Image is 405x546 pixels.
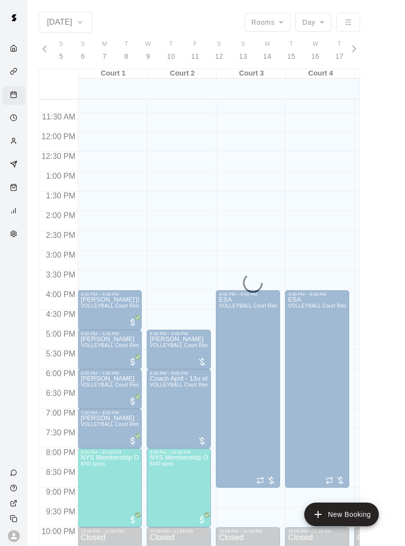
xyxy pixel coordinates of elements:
button: W16 [303,37,327,65]
span: 11:00 AM [40,93,78,101]
button: M7 [94,37,116,65]
div: Court 3 [217,69,286,78]
span: 6:30 PM [43,389,78,397]
span: VOLLEYBALL Court Rental (Everyday After 3 pm and All Day Weekends) [81,303,252,309]
button: T8 [116,37,137,65]
span: 3:30 PM [43,271,78,279]
span: 1:00 PM [43,172,78,180]
div: 6:00 PM – 7:00 PM [81,371,139,376]
span: T [289,39,293,49]
span: All customers have paid [197,515,207,525]
span: T [169,39,173,49]
span: T [124,39,128,49]
div: Copy public page link [2,511,27,526]
img: Swift logo [4,8,24,28]
p: 16 [311,51,320,62]
span: VOLLEYBALL Court Rental (Everyday After 3 pm and All Day Weekends) [219,303,390,309]
div: 10:00 PM – 11:59 PM [288,529,346,534]
span: 5:30 PM [43,350,78,358]
span: All customers have paid [128,396,138,406]
p: 15 [287,51,296,62]
div: 5:00 PM – 6:00 PM: Jody Rookhuyzen [78,330,142,369]
span: All customers have paid [128,515,138,525]
span: VOLLEYBALL Court Rental (Everyday After 3 pm and All Day Weekends) [81,422,252,427]
div: 5:00 PM – 6:00 PM [150,331,208,336]
div: 6:00 PM – 7:00 PM: Alea Fernandez [78,369,142,409]
span: All customers have paid [128,436,138,446]
div: 7:00 PM – 8:00 PM [81,410,139,415]
div: 8:00 PM – 10:00 PM [81,450,139,455]
div: 4:00 PM – 5:00 PM: Jo’Lon Clark [78,290,142,330]
span: 9:30 PM [43,507,78,516]
span: 11:30 AM [40,113,78,121]
span: All customers have paid [128,357,138,367]
span: 5:00 PM [43,330,78,338]
div: 8:00 PM – 10:00 PM [150,450,208,455]
span: Recurring event [325,476,333,484]
button: S6 [72,37,94,65]
button: T10 [159,37,183,65]
p: 17 [335,51,344,62]
button: S5 [50,37,72,65]
span: 12:00 PM [39,132,78,141]
span: 4:00 PM [43,290,78,299]
button: M14 [255,37,280,65]
span: 8/40 spots filled [150,461,174,467]
button: W9 [137,37,159,65]
div: 4:00 PM – 9:00 PM [219,292,277,297]
span: W [145,39,151,49]
p: 7 [103,51,107,62]
button: S12 [207,37,231,65]
span: 8/40 spots filled [81,461,105,467]
span: S [241,39,245,49]
div: Court 4 [286,69,355,78]
span: M [102,39,107,49]
button: T17 [327,37,352,65]
span: 6:00 PM [43,369,78,378]
p: 11 [191,51,200,62]
span: VOLLEYBALL Court Rental (Everyday After 3 pm and All Day Weekends) [81,382,252,388]
div: 5:00 PM – 6:00 PM: Tarrah James [147,330,211,369]
div: 4:00 PM – 9:00 PM [288,292,346,297]
p: 6 [81,51,85,62]
span: 12:30 PM [39,152,78,160]
span: S [81,39,85,49]
span: 9:00 PM [43,488,78,496]
a: View public page [2,496,27,511]
div: 8:00 PM – 10:00 PM: NYS Membership Open Gym / Drop-Ins [147,448,211,527]
p: 12 [215,51,223,62]
span: VOLLEYBALL Court Rental (Everyday After 3 pm and All Day Weekends) [81,343,252,348]
div: Court 1 [79,69,148,78]
div: 5:00 PM – 6:00 PM [81,331,139,336]
span: VOLLEYBALL Court Rental (Everyday After 3 pm and All Day Weekends) [150,382,321,388]
span: 2:00 PM [43,211,78,220]
div: 10:00 PM – 11:59 PM [219,529,277,534]
p: 5 [59,51,63,62]
span: 8:30 PM [43,468,78,476]
span: 4:30 PM [43,310,78,318]
p: 10 [167,51,175,62]
a: Contact Us [2,465,27,480]
span: T [337,39,341,49]
div: 4:00 PM – 5:00 PM [81,292,139,297]
span: S [59,39,63,49]
button: S13 [231,37,255,65]
button: T15 [280,37,304,65]
p: 9 [146,51,150,62]
span: F [193,39,197,49]
span: 10:00 PM [39,527,78,536]
button: F11 [183,37,207,65]
div: Court 2 [148,69,217,78]
span: 7:30 PM [43,429,78,437]
div: 4:00 PM – 9:00 PM: ESA [216,290,280,488]
span: S [217,39,221,49]
span: W [313,39,319,49]
span: 1:30 PM [43,192,78,200]
div: 6:00 PM – 8:00 PM: Coach April - 13u elite [147,369,211,448]
span: 3:00 PM [43,251,78,259]
span: 2:30 PM [43,231,78,239]
span: VOLLEYBALL Court Rental (Everyday After 3 pm and All Day Weekends) [150,343,321,348]
p: 14 [263,51,272,62]
span: 7:00 PM [43,409,78,417]
div: 8:00 PM – 10:00 PM: NYS Membership Open Gym / Drop-Ins [78,448,142,527]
